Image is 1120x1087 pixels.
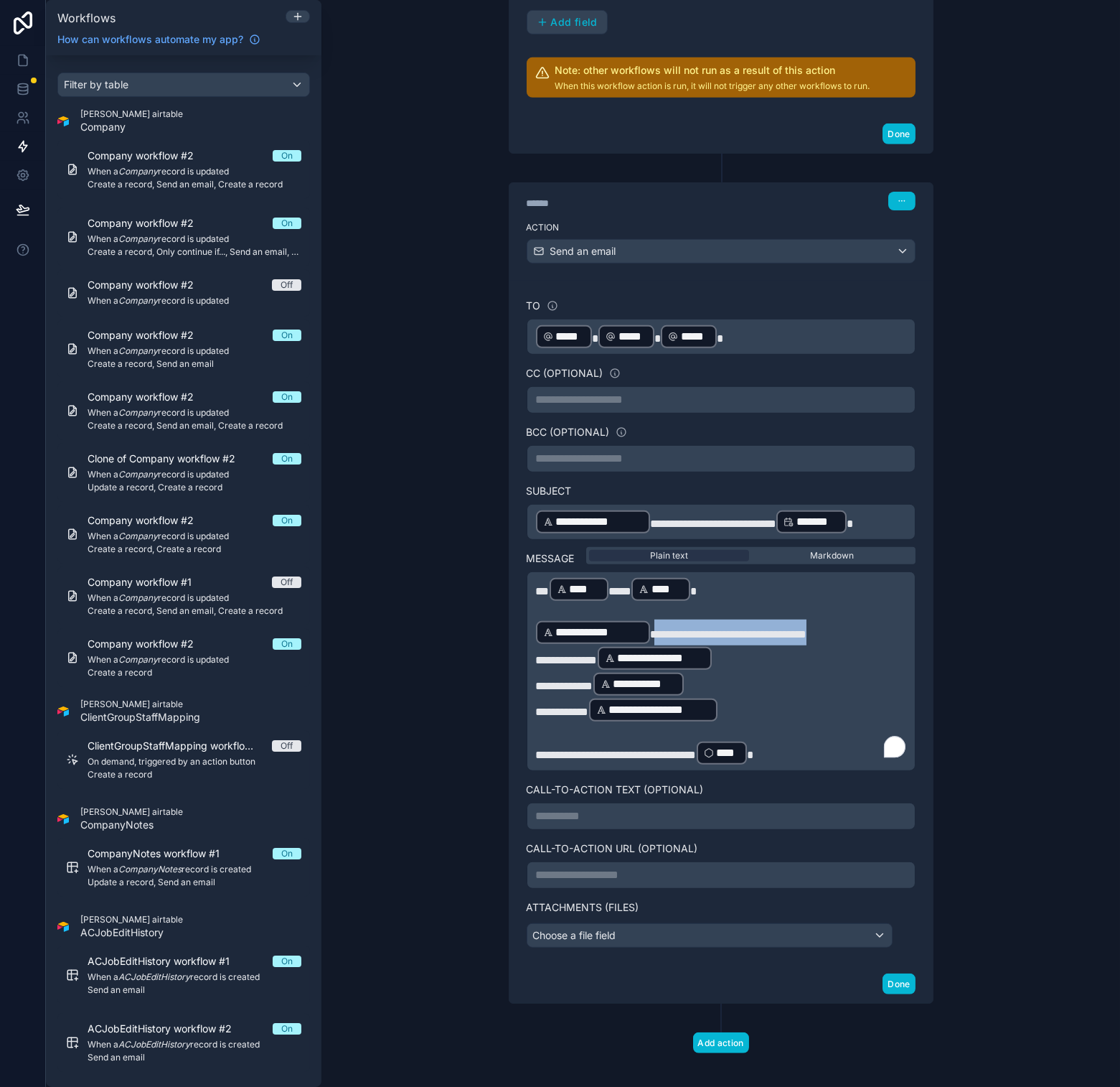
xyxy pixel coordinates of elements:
span: Send an email [88,1052,301,1063]
span: CompanyNotes [80,818,183,832]
span: [PERSON_NAME] airtable [80,108,183,120]
em: Company [118,166,158,177]
div: scrollable content [46,55,321,1087]
a: Company workflow #2OnWhen aCompanyrecord is updatedCreate a record [57,628,310,687]
div: On [281,391,293,403]
span: Company workflow #2 [88,390,211,404]
span: Create a record, Send an email, Create a record [88,179,301,190]
label: Message [527,551,575,566]
button: Add action [693,1032,749,1053]
img: Airtable Logo [57,813,69,825]
a: CompanyNotes workflow #1OnWhen aCompanyNotesrecord is createdUpdate a record, Send an email [57,838,310,897]
label: Subject [527,484,916,498]
a: How can workflows automate my app? [52,32,266,47]
a: ACJobEditHistory workflow #2OnWhen aACJobEditHistoryrecord is createdSend an email [57,1013,310,1072]
span: When a record is updated [88,166,301,177]
span: Send an email [88,984,301,996]
span: When a record is created [88,864,301,875]
img: Airtable Logo [57,706,69,717]
em: Company [118,233,158,244]
a: Clone of Company workflow #2OnWhen aCompanyrecord is updatedUpdate a record, Create a record [57,443,310,502]
span: Send an email [550,244,616,258]
span: Create a record [88,769,301,780]
span: Company workflow #2 [88,637,211,651]
span: ClientGroupStaffMapping [80,710,200,724]
button: Done [883,974,915,994]
div: Choose a file field [527,924,892,947]
div: On [281,453,293,465]
label: Action [527,222,916,233]
div: Off [281,279,293,291]
a: Company workflow #2OnWhen aCompanyrecord is updatedCreate a record, Send an email [57,319,310,378]
button: Filter by table [57,73,310,97]
div: Off [281,740,293,752]
em: Company [118,592,158,603]
img: Airtable Logo [57,116,69,127]
span: [PERSON_NAME] airtable [80,806,183,818]
span: ACJobEditHistory [80,925,183,940]
span: When a record is created [88,971,301,983]
span: When a record is updated [88,295,301,307]
span: Markdown [810,550,854,561]
span: Company [80,120,183,134]
span: Filter by table [64,78,128,90]
span: Plain text [650,550,688,561]
em: Company [118,345,158,356]
label: To [527,299,541,313]
span: Update a record, Send an email [88,877,301,888]
button: Send an email [527,239,916,263]
span: On demand, triggered by an action button [88,756,301,768]
label: Call-to-Action Text (optional) [527,783,916,797]
h2: Note: other workflows will not run as a result of this action [555,63,870,78]
span: When a record is updated [88,531,301,542]
div: On [281,956,293,967]
div: On [281,218,293,229]
div: On [281,848,293,859]
span: Create a record, Send an email [88,358,301,370]
div: On [281,330,293,341]
span: ACJobEditHistory workflow #2 [88,1022,249,1036]
a: Company workflow #2OnWhen aCompanyrecord is updatedCreate a record, Send an email, Create a record [57,140,310,199]
button: Choose a file field [527,923,893,948]
span: Create a record, Send an email, Create a record [88,605,301,617]
div: On [281,1023,293,1035]
label: Attachments (Files) [527,900,916,915]
a: ClientGroupStaffMapping workflow #1OffOn demand, triggered by an action buttonCreate a record [57,730,310,789]
span: [PERSON_NAME] airtable [80,914,183,925]
em: ACJobEditHistory [118,1039,190,1050]
a: Company workflow #2OnWhen aCompanyrecord is updatedCreate a record, Only continue if..., Send an ... [57,207,310,266]
a: Company workflow #1OffWhen aCompanyrecord is updatedCreate a record, Send an email, Create a record [57,566,310,625]
span: Create a record [88,667,301,678]
span: When a record is updated [88,469,301,480]
span: Create a record, Send an email, Create a record [88,420,301,431]
img: Airtable Logo [57,921,69,933]
div: On [281,150,293,162]
span: Company workflow #2 [88,328,211,342]
div: On [281,638,293,650]
button: Add field [527,10,608,34]
span: [PERSON_NAME] airtable [80,699,200,710]
div: Off [281,577,293,588]
div: On [281,515,293,526]
label: CC (optional) [527,366,603,381]
span: Clone of Company workflow #2 [88,452,253,466]
span: When a record is updated [88,345,301,357]
em: Company [118,407,158,418]
span: Company workflow #1 [88,575,209,589]
em: ACJobEditHistory [118,971,190,982]
span: Create a record, Only continue if..., Send an email, Create a record [88,246,301,258]
span: CompanyNotes workflow #1 [88,846,237,861]
span: How can workflows automate my app? [57,32,243,47]
span: ACJobEditHistory workflow #1 [88,954,247,969]
button: Add field [527,11,607,34]
a: Company workflow #2OffWhen aCompanyrecord is updated [57,269,310,317]
em: Company [118,469,158,480]
em: Company [118,654,158,665]
span: Create a record, Create a record [88,543,301,555]
em: Company [118,531,158,541]
label: Call-to-Action URL (optional) [527,841,916,856]
span: When a record is updated [88,592,301,604]
span: Company workflow #2 [88,513,211,528]
span: Add field [551,16,598,29]
span: When a record is updated [88,407,301,419]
